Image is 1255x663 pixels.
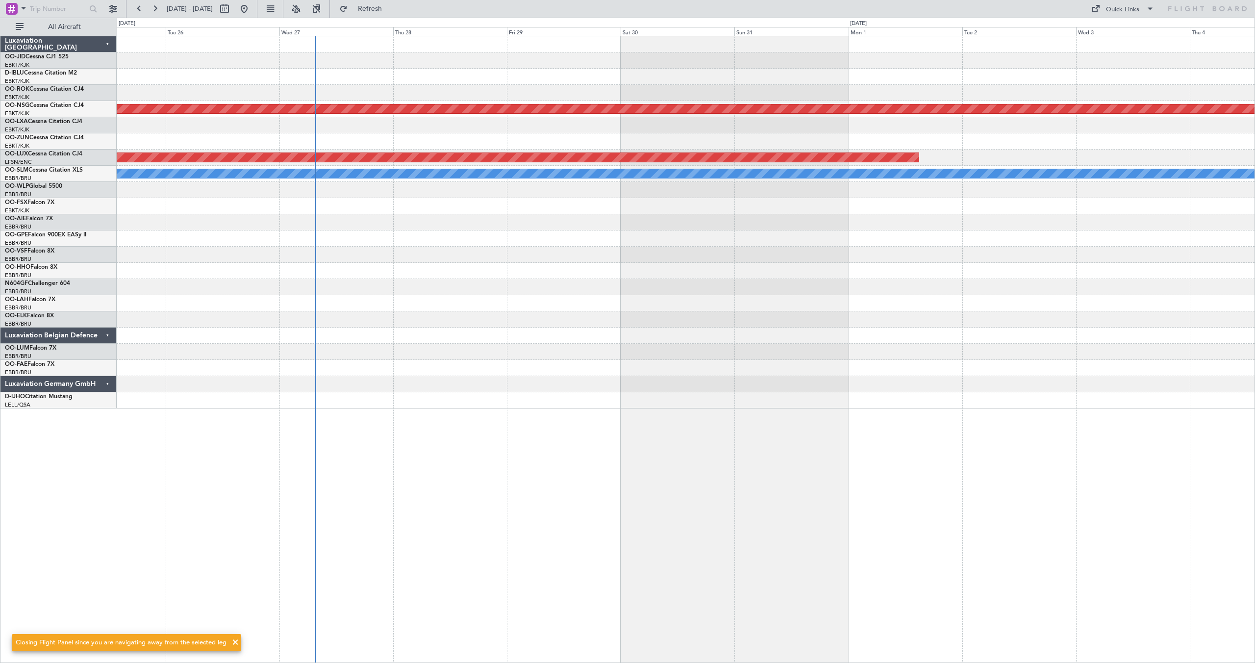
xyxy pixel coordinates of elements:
[5,232,86,238] a: OO-GPEFalcon 900EX EASy II
[5,158,32,166] a: LFSN/ENC
[5,361,54,367] a: OO-FAEFalcon 7X
[5,369,31,376] a: EBBR/BRU
[30,1,86,16] input: Trip Number
[5,345,56,351] a: OO-LUMFalcon 7X
[350,5,391,12] span: Refresh
[16,638,226,648] div: Closing Flight Panel since you are navigating away from the selected leg
[5,135,29,141] span: OO-ZUN
[5,313,54,319] a: OO-ELKFalcon 8X
[5,304,31,311] a: EBBR/BRU
[335,1,394,17] button: Refresh
[5,102,29,108] span: OO-NSG
[5,320,31,328] a: EBBR/BRU
[507,27,621,36] div: Fri 29
[5,232,28,238] span: OO-GPE
[5,297,28,303] span: OO-LAH
[5,86,29,92] span: OO-ROK
[5,216,26,222] span: OO-AIE
[5,280,70,286] a: N604GFChallenger 604
[5,54,69,60] a: OO-JIDCessna CJ1 525
[5,110,29,117] a: EBKT/KJK
[5,280,28,286] span: N604GF
[5,102,84,108] a: OO-NSGCessna Citation CJ4
[5,175,31,182] a: EBBR/BRU
[5,207,29,214] a: EBKT/KJK
[5,167,28,173] span: OO-SLM
[5,94,29,101] a: EBKT/KJK
[166,27,279,36] div: Tue 26
[11,19,106,35] button: All Aircraft
[5,151,28,157] span: OO-LUX
[5,167,83,173] a: OO-SLMCessna Citation XLS
[1106,5,1139,15] div: Quick Links
[5,142,29,150] a: EBKT/KJK
[5,86,84,92] a: OO-ROKCessna Citation CJ4
[1086,1,1159,17] button: Quick Links
[5,70,24,76] span: D-IBLU
[5,297,55,303] a: OO-LAHFalcon 7X
[5,54,25,60] span: OO-JID
[5,401,30,408] a: LELL/QSA
[5,394,25,400] span: D-IJHO
[5,77,29,85] a: EBKT/KJK
[5,353,31,360] a: EBBR/BRU
[1076,27,1190,36] div: Wed 3
[119,20,135,28] div: [DATE]
[5,200,27,205] span: OO-FSX
[850,20,867,28] div: [DATE]
[393,27,507,36] div: Thu 28
[5,248,27,254] span: OO-VSF
[25,24,103,30] span: All Aircraft
[5,135,84,141] a: OO-ZUNCessna Citation CJ4
[5,183,29,189] span: OO-WLP
[5,216,53,222] a: OO-AIEFalcon 7X
[5,119,82,125] a: OO-LXACessna Citation CJ4
[5,239,31,247] a: EBBR/BRU
[279,27,393,36] div: Wed 27
[5,394,73,400] a: D-IJHOCitation Mustang
[5,119,28,125] span: OO-LXA
[5,126,29,133] a: EBKT/KJK
[5,313,27,319] span: OO-ELK
[5,151,82,157] a: OO-LUXCessna Citation CJ4
[5,345,29,351] span: OO-LUM
[5,70,77,76] a: D-IBLUCessna Citation M2
[5,288,31,295] a: EBBR/BRU
[5,264,57,270] a: OO-HHOFalcon 8X
[962,27,1076,36] div: Tue 2
[5,264,30,270] span: OO-HHO
[621,27,734,36] div: Sat 30
[5,183,62,189] a: OO-WLPGlobal 5500
[5,272,31,279] a: EBBR/BRU
[5,191,31,198] a: EBBR/BRU
[5,61,29,69] a: EBKT/KJK
[167,4,213,13] span: [DATE] - [DATE]
[5,200,54,205] a: OO-FSXFalcon 7X
[5,255,31,263] a: EBBR/BRU
[734,27,848,36] div: Sun 31
[849,27,962,36] div: Mon 1
[5,361,27,367] span: OO-FAE
[5,223,31,230] a: EBBR/BRU
[5,248,54,254] a: OO-VSFFalcon 8X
